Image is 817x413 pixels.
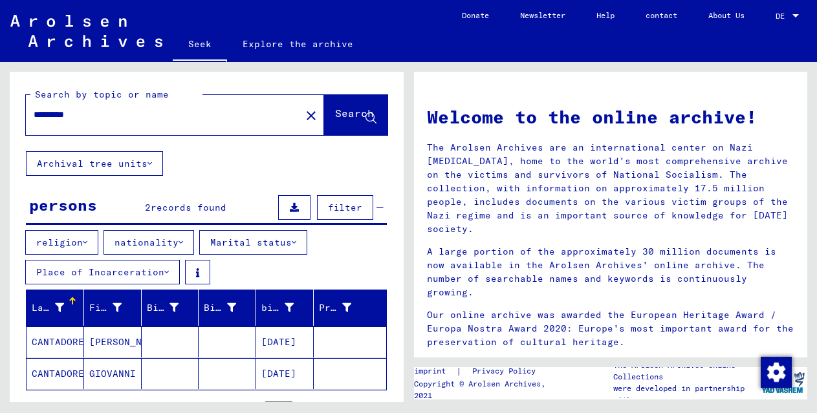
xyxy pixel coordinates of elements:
font: Our online archive was awarded the European Heritage Award / Europa Nostra Award 2020: Europe's m... [427,309,794,348]
font: Copyright © Arolsen Archives, 2021 [414,379,545,400]
font: Place of Incarceration [36,266,164,278]
img: yv_logo.png [759,366,807,399]
font: About Us [708,10,745,20]
button: religion [25,230,98,255]
mat-header-cell: Prisoner # [314,290,386,326]
mat-header-cell: Last name [27,290,84,326]
font: Help [596,10,615,20]
div: Prisoner # [319,297,371,318]
button: filter [317,195,373,220]
font: | [456,365,462,377]
font: Last name [32,302,84,313]
font: nationality [114,237,179,248]
div: Birth [204,297,256,318]
font: First name [89,302,147,313]
a: Privacy Policy [462,365,551,378]
font: imprint [414,366,446,376]
button: Archival tree units [26,151,163,176]
font: Explore the archive [243,38,353,50]
font: Marital status [210,237,292,248]
mat-header-cell: birth date [256,290,314,326]
a: Seek [173,28,227,62]
div: First name [89,297,141,318]
font: Search [335,107,374,120]
font: [PERSON_NAME] [89,336,165,348]
img: Arolsen_neg.svg [10,15,162,47]
img: Change consent [761,357,792,388]
font: Birth name [147,302,205,313]
font: Prisoner # [319,302,377,313]
font: 2 [145,202,151,213]
font: A large portion of the approximately 30 million documents is now available in the Arolsen Archive... [427,246,776,298]
font: filter [328,202,362,213]
mat-icon: close [303,108,319,123]
font: DE [776,11,785,21]
font: Welcome to the online archive! [427,105,757,128]
font: CANTADORE [32,368,84,379]
font: records found [151,202,226,213]
font: Donate [462,10,489,20]
font: [DATE] [261,368,296,379]
mat-header-cell: First name [84,290,142,326]
font: Archival tree units [37,158,147,169]
font: CANTADORE [32,336,84,348]
button: Place of Incarceration [25,260,180,284]
button: Clear [298,102,324,128]
font: Newsletter [520,10,565,20]
font: GIOVANNI [89,368,136,379]
font: The Arolsen Archives are an international center on Nazi [MEDICAL_DATA], home to the world's most... [427,142,788,235]
button: Marital status [199,230,307,255]
font: Birth [204,302,233,313]
font: Privacy Policy [472,366,536,376]
div: birth date [261,297,313,318]
font: were developed in partnership with [613,383,745,405]
font: contact [646,10,677,20]
button: nationality [103,230,194,255]
font: [DATE] [261,336,296,348]
button: Search [324,95,387,135]
font: Search by topic or name [35,89,169,100]
font: Seek [188,38,212,50]
mat-header-cell: Birth [199,290,256,326]
div: Birth name [147,297,199,318]
font: birth date [261,302,320,313]
div: Last name [32,297,83,318]
mat-header-cell: Birth name [142,290,199,326]
a: Explore the archive [227,28,369,59]
font: persons [29,195,97,215]
font: religion [36,237,83,248]
a: imprint [414,365,456,378]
